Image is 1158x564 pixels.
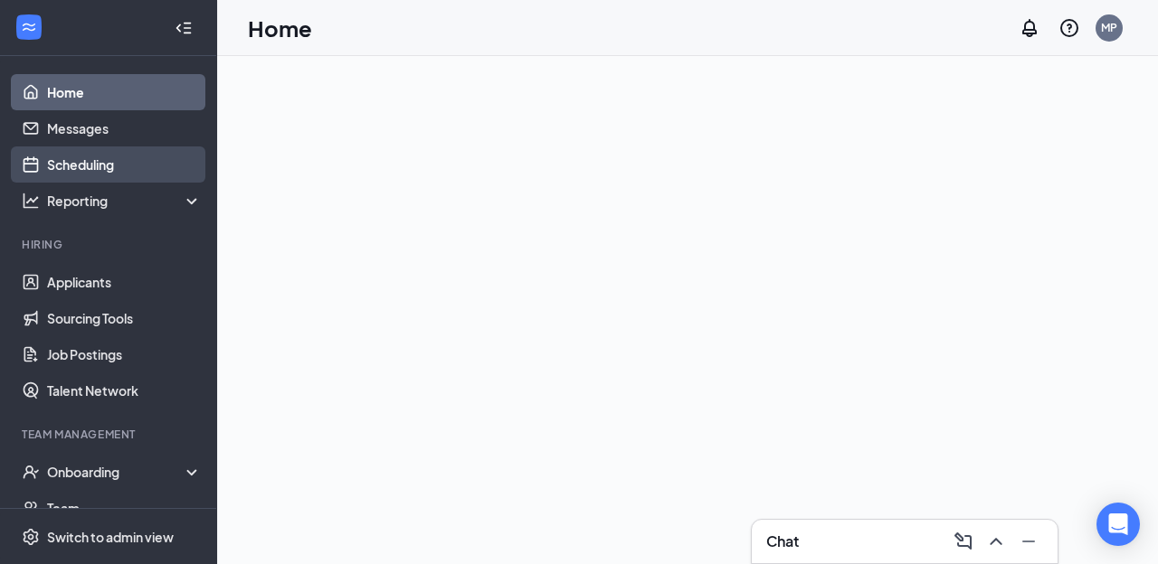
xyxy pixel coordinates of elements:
div: Switch to admin view [47,528,174,546]
button: Minimize [1014,527,1043,556]
a: Job Postings [47,336,202,372]
svg: ChevronUp [985,531,1007,552]
div: Open Intercom Messenger [1096,503,1140,546]
a: Applicants [47,264,202,300]
div: Team Management [22,427,198,442]
a: Messages [47,110,202,146]
svg: Notifications [1019,17,1040,39]
div: Hiring [22,237,198,252]
a: Home [47,74,202,110]
svg: WorkstreamLogo [20,18,38,36]
a: Team [47,490,202,526]
div: Reporting [47,192,203,210]
div: MP [1101,20,1117,35]
a: Sourcing Tools [47,300,202,336]
svg: UserCheck [22,463,40,481]
a: Talent Network [47,372,202,409]
button: ChevronUp [982,527,1011,556]
h3: Chat [766,531,799,551]
button: ComposeMessage [949,527,978,556]
svg: ComposeMessage [953,531,974,552]
svg: QuestionInfo [1058,17,1080,39]
svg: Minimize [1018,531,1039,552]
h1: Home [248,13,312,43]
svg: Settings [22,528,40,546]
a: Scheduling [47,146,202,183]
svg: Analysis [22,192,40,210]
svg: Collapse [175,19,193,37]
div: Onboarding [47,463,186,481]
